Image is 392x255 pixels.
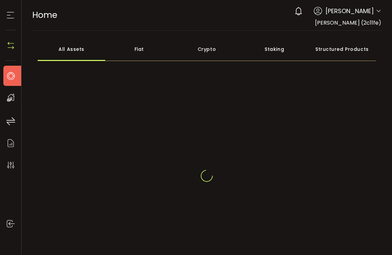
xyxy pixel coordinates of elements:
[173,37,240,61] div: Crypto
[308,37,376,61] div: Structured Products
[315,19,381,27] span: [PERSON_NAME] (2c11fe)
[32,9,57,21] span: Home
[105,37,173,61] div: Fiat
[6,40,16,51] img: N4P5cjLOiQAAAABJRU5ErkJggg==
[241,37,308,61] div: Staking
[38,37,105,61] div: All Assets
[325,6,374,15] span: [PERSON_NAME]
